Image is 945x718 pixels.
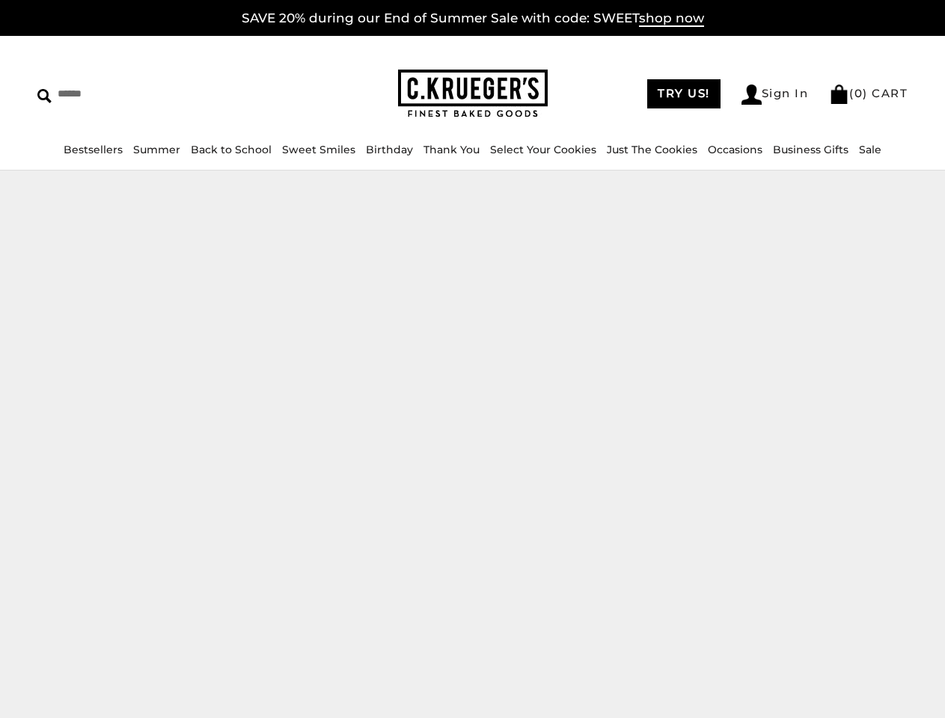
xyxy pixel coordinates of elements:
[639,10,704,27] span: shop now
[607,143,697,156] a: Just The Cookies
[37,89,52,103] img: Search
[829,86,908,100] a: (0) CART
[741,85,809,105] a: Sign In
[282,143,355,156] a: Sweet Smiles
[708,143,762,156] a: Occasions
[829,85,849,104] img: Bag
[773,143,848,156] a: Business Gifts
[859,143,881,156] a: Sale
[490,143,596,156] a: Select Your Cookies
[191,143,272,156] a: Back to School
[647,79,721,108] a: TRY US!
[133,143,180,156] a: Summer
[398,70,548,118] img: C.KRUEGER'S
[64,143,123,156] a: Bestsellers
[854,86,863,100] span: 0
[423,143,480,156] a: Thank You
[37,82,236,105] input: Search
[242,10,704,27] a: SAVE 20% during our End of Summer Sale with code: SWEETshop now
[741,85,762,105] img: Account
[366,143,413,156] a: Birthday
